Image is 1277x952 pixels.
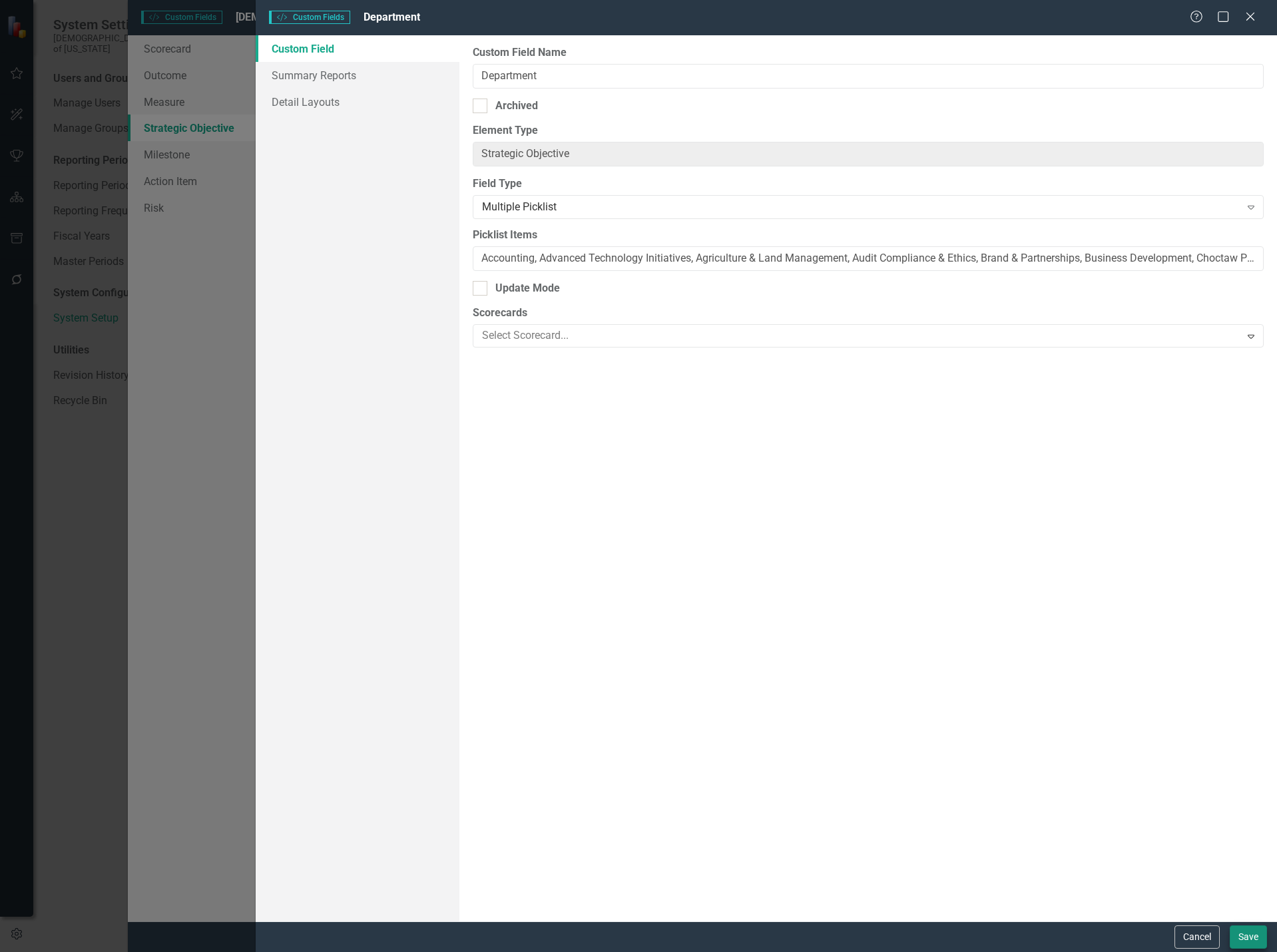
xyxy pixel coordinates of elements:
label: Custom Field Name [473,45,1264,61]
label: Field Type [473,176,1264,192]
button: Save [1230,925,1267,949]
label: Scorecards [473,306,1264,321]
a: Custom Field [256,35,460,62]
div: Archived [495,99,538,114]
input: Picklist Items [473,246,1264,271]
label: Element Type [473,123,1264,138]
input: Custom Field Name [473,64,1264,89]
div: Multiple Picklist [482,200,1240,215]
span: Custom Fields [269,11,350,24]
a: Detail Layouts [256,89,460,115]
label: Picklist Items [473,228,1264,243]
a: Summary Reports [256,62,460,89]
button: Cancel [1174,925,1220,949]
div: Update Mode [495,281,560,296]
span: Department [364,11,420,23]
